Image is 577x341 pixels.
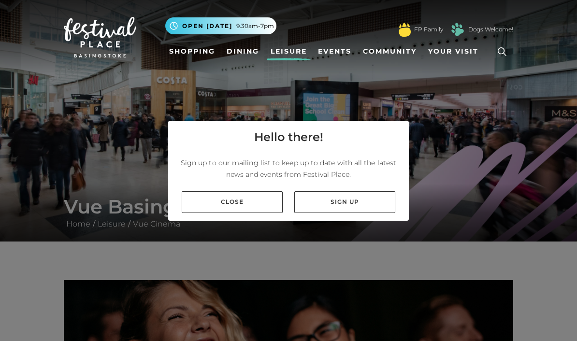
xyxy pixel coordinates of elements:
a: Shopping [165,43,219,60]
p: Sign up to our mailing list to keep up to date with all the latest news and events from Festival ... [176,157,401,180]
a: Leisure [267,43,311,60]
a: Community [359,43,420,60]
a: FP Family [414,25,443,34]
span: Open [DATE] [182,22,232,30]
span: Your Visit [428,46,478,57]
a: Close [182,191,283,213]
a: Events [314,43,355,60]
h4: Hello there! [254,128,323,146]
span: 9.30am-7pm [236,22,274,30]
button: Open [DATE] 9.30am-7pm [165,17,276,34]
a: Dogs Welcome! [468,25,513,34]
img: Festival Place Logo [64,17,136,57]
a: Sign up [294,191,395,213]
a: Your Visit [424,43,487,60]
a: Dining [223,43,263,60]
